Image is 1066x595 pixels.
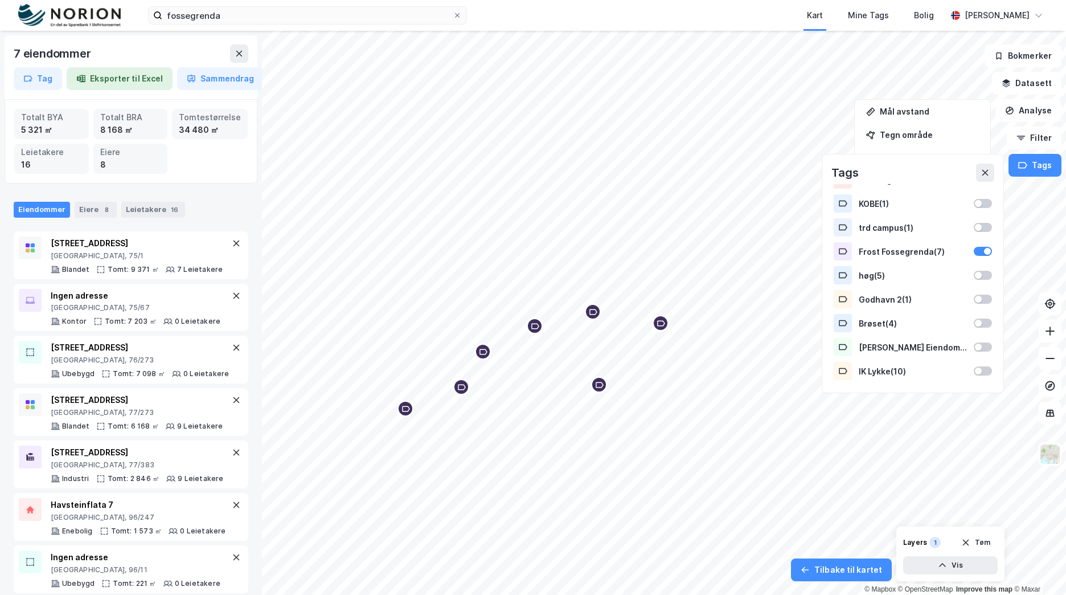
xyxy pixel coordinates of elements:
div: Ubebygd [62,579,95,588]
div: Tomt: 9 371 ㎡ [108,265,159,274]
div: [STREET_ADDRESS] [51,237,223,250]
div: Brøset ( 4 ) [859,319,967,328]
div: Map marker [397,400,414,417]
div: Kart [807,9,823,22]
div: Map marker [526,317,543,335]
div: Tomt: 2 846 ㎡ [108,474,160,483]
div: [GEOGRAPHIC_DATA], 96/11 [51,565,220,574]
div: Havsteinflata 7 [51,498,226,512]
div: Kontrollprogram for chat [1009,540,1066,595]
div: 16 [21,158,82,171]
img: Z [1039,443,1061,465]
div: 8 [100,158,161,171]
div: Map marker [453,378,470,396]
button: Analyse [995,99,1061,122]
div: Mine Tags [848,9,889,22]
div: Ingen adresse [51,289,220,303]
div: 7 eiendommer [14,44,93,63]
div: Industri [62,474,89,483]
div: Ubebygd [62,369,95,378]
div: Layers [903,538,927,547]
a: Improve this map [956,585,1012,593]
div: 5 321 ㎡ [21,124,82,136]
div: Totalt BRA [100,111,161,124]
div: Kontor [62,317,87,326]
a: Mapbox [864,585,896,593]
div: [GEOGRAPHIC_DATA], 96/247 [51,513,226,522]
div: 7 Leietakere [177,265,223,274]
div: Eiere [100,146,161,158]
div: Tomt: 7 098 ㎡ [113,369,165,378]
div: høg ( 5 ) [859,271,967,280]
div: Leietakere [121,202,185,218]
div: 0 Leietakere [175,579,220,588]
div: Ingen adresse [51,551,220,564]
iframe: Chat Widget [1009,540,1066,595]
div: [GEOGRAPHIC_DATA], 75/1 [51,251,223,260]
div: Tegn sirkel [880,153,979,163]
div: [STREET_ADDRESS] [51,446,224,459]
div: Map marker [474,343,491,360]
div: [GEOGRAPHIC_DATA], 75/67 [51,303,220,312]
button: Tag [14,67,62,90]
div: [STREET_ADDRESS] [51,341,229,354]
div: [GEOGRAPHIC_DATA], 76/273 [51,356,229,365]
div: 0 Leietakere [183,369,229,378]
div: KOBE ( 1 ) [859,199,967,209]
div: 1 [929,537,941,548]
button: Vis [903,556,998,574]
div: Leietakere [21,146,82,158]
div: 34 480 ㎡ [179,124,241,136]
div: Frost Fossegrenda ( 7 ) [859,247,967,256]
div: [PERSON_NAME] [965,9,1030,22]
div: Tomtestørrelse [179,111,241,124]
div: 8 [101,204,112,215]
div: [STREET_ADDRESS] [51,393,223,407]
div: IK Lykke ( 10 ) [859,366,967,376]
div: Tegn område [880,130,979,140]
div: trd campus ( 1 ) [859,223,967,233]
div: Totalt BYA [21,111,82,124]
a: OpenStreetMap [898,585,953,593]
div: 16 [169,204,181,215]
div: Mål avstand [880,107,979,116]
button: Bokmerker [985,44,1061,67]
div: Godhavn 2 ( 1 ) [859,295,967,304]
button: Datasett [992,72,1061,95]
div: Tags [831,164,859,182]
div: 8 168 ㎡ [100,124,161,136]
div: Tomt: 6 168 ㎡ [108,422,159,431]
button: Tøm [954,533,998,552]
div: 0 Leietakere [180,527,225,536]
img: norion-logo.80e7a08dc31c2e691866.png [18,4,121,27]
div: Bolig [914,9,934,22]
div: Tomt: 1 573 ㎡ [111,527,162,536]
div: Blandet [62,265,89,274]
div: 9 Leietakere [178,474,223,483]
div: Enebolig [62,527,93,536]
div: Map marker [584,303,601,320]
button: Tilbake til kartet [791,559,892,581]
div: Eiere [75,202,117,218]
div: 0 Leietakere [175,317,220,326]
button: Filter [1007,127,1061,149]
button: Eksporter til Excel [67,67,173,90]
button: Sammendrag [177,67,264,90]
div: 9 Leietakere [177,422,223,431]
div: Tomt: 221 ㎡ [113,579,156,588]
div: Map marker [652,315,669,332]
div: Blandet [62,422,89,431]
div: [GEOGRAPHIC_DATA], 77/273 [51,408,223,417]
div: [PERSON_NAME] Eiendom ( 12 ) [859,343,967,352]
input: Søk på adresse, matrikkel, gårdeiere, leietakere eller personer [162,7,453,24]
div: [GEOGRAPHIC_DATA], 77/383 [51,460,224,470]
div: Eiendommer [14,202,70,218]
button: Tags [1008,154,1061,177]
div: Map marker [591,376,608,393]
div: Tomt: 7 203 ㎡ [105,317,157,326]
